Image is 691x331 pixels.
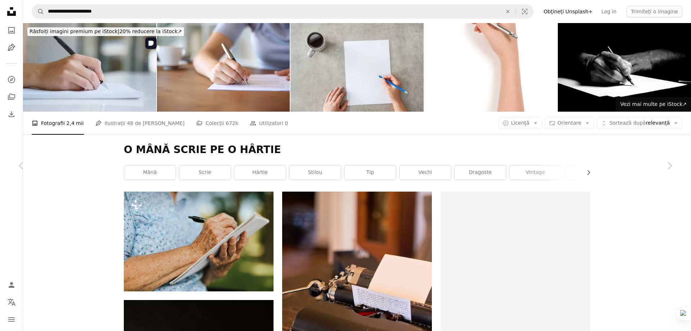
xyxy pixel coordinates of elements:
button: Caută pe Unsplash [32,5,44,18]
font: 48 de [PERSON_NAME] [127,120,185,126]
a: Ilustrații 48 de [PERSON_NAME] [95,112,185,135]
font: Orientare [557,120,581,126]
button: Orientare [545,117,594,129]
a: O persoană tastează la o mașină de scris neagră, de epocă. [282,301,432,307]
font: vintage [526,169,545,175]
img: Scris de mână decupat pe hârtie în cameră obscură [558,23,691,112]
font: dragoste [469,169,492,175]
font: stilou [308,169,322,175]
a: mână [124,165,176,180]
button: Sortează dupărelevanță [597,117,682,129]
font: | [118,28,119,34]
a: tip [344,165,396,180]
button: Trimiteți o imagine [627,6,682,17]
font: Utilizatori [259,120,283,126]
a: stilou [289,165,341,180]
a: Ilustrații [4,40,19,55]
font: Vezi mai multe pe iStock [620,101,682,107]
a: Autentificare / Înregistrare [4,278,19,292]
font: 0 [285,120,288,126]
a: dragoste [455,165,506,180]
font: ↗ [177,28,182,34]
button: Clar [500,5,516,18]
a: Vezi mai multe pe iStock↗ [616,97,691,112]
a: vechi [399,165,451,180]
a: Femeie în vârstă care își notează amintirile într-un caiet [124,238,274,245]
img: Scrierea pe o foaie A4 goală [290,23,424,112]
img: Prim-plan al mâinii unei femei care scrie cu un pix pe un caiet [23,23,156,112]
button: Licenţă [498,117,542,129]
font: Licenţă [511,120,529,126]
button: Meniu [4,312,19,327]
font: ↗ [682,101,687,107]
a: Răsfoiți imagini premium pe iStock|20% reducere la iStock↗ [23,23,188,40]
font: Sortează după [609,120,646,126]
a: Log in [597,6,621,17]
font: hârtie [252,169,268,175]
a: Următorul [648,131,691,200]
a: Istoricul descărcărilor [4,107,19,121]
font: Colecții [206,120,224,126]
font: 20% reducere la iStock [119,28,178,34]
img: Femeie care scrie pe o foaie de hârtie [157,23,290,112]
button: Căutare vizuală [516,5,533,18]
font: Răsfoiți imagini premium pe iStock [30,28,118,34]
form: Găsiți elemente vizuale pe întregul site [32,4,534,19]
a: scrie [179,165,231,180]
font: Log in [601,9,617,14]
a: Obțineți Unsplash+ [539,6,597,17]
a: hârtie [234,165,286,180]
font: tip [366,169,374,175]
font: Obțineți Unsplash+ [544,9,593,14]
a: vintage [510,165,561,180]
a: Utilizatori 0 [250,112,288,135]
a: cheie [565,165,616,180]
font: O MÂNĂ SCRIE PE O HÂRTIE [124,144,281,156]
font: scrie [199,169,211,175]
button: Limbă [4,295,19,309]
a: Colecții [4,90,19,104]
img: Scris [424,23,557,112]
font: relevanță [646,120,670,126]
font: vechi [419,169,432,175]
font: mână [143,169,157,175]
font: 672k [226,120,238,126]
font: Trimiteți o imagine [631,9,678,14]
img: Femeie în vârstă care își notează amintirile într-un caiet [124,192,274,291]
a: Fotografii [4,23,19,37]
button: derulați lista spre dreapta [582,165,590,180]
a: Explora [4,72,19,87]
font: Ilustrații [105,120,125,126]
a: Colecții 672k [196,112,238,135]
